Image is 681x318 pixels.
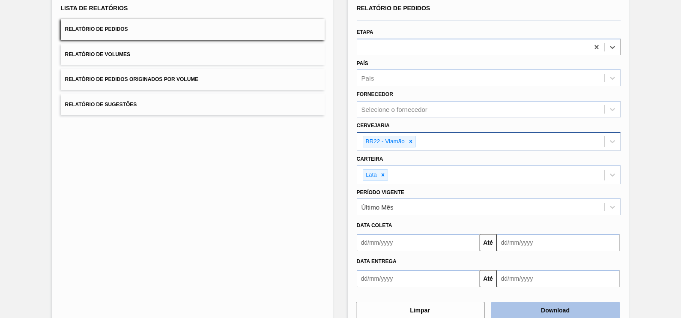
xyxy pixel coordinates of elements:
[357,123,390,129] label: Cervejaria
[497,234,620,251] input: dd/mm/yyyy
[65,76,199,82] span: Relatório de Pedidos Originados por Volume
[61,44,325,65] button: Relatório de Volumes
[357,5,430,12] span: Relatório de Pedidos
[480,234,497,251] button: Até
[361,75,374,82] div: País
[61,94,325,115] button: Relatório de Sugestões
[61,5,128,12] span: Lista de Relatórios
[480,270,497,287] button: Até
[357,60,368,66] label: País
[357,91,393,97] label: Fornecedor
[61,69,325,90] button: Relatório de Pedidos Originados por Volume
[65,26,128,32] span: Relatório de Pedidos
[497,270,620,287] input: dd/mm/yyyy
[363,136,406,147] div: BR22 - Viamão
[357,189,404,195] label: Período Vigente
[61,19,325,40] button: Relatório de Pedidos
[357,234,480,251] input: dd/mm/yyyy
[357,156,383,162] label: Carteira
[363,170,378,180] div: Lata
[65,102,137,108] span: Relatório de Sugestões
[361,204,394,211] div: Último Mês
[357,29,373,35] label: Etapa
[357,258,397,264] span: Data entrega
[357,222,392,228] span: Data coleta
[361,106,427,113] div: Selecione o fornecedor
[357,270,480,287] input: dd/mm/yyyy
[65,51,130,57] span: Relatório de Volumes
